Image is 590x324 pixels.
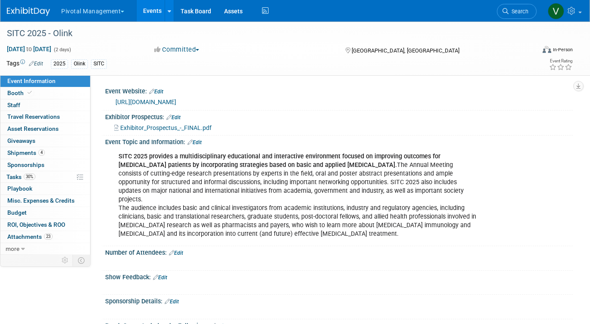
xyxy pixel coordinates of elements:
[7,197,75,204] span: Misc. Expenses & Credits
[25,46,33,52] span: to
[0,159,90,171] a: Sponsorships
[0,183,90,194] a: Playbook
[509,8,528,15] span: Search
[0,75,90,87] a: Event Information
[7,209,27,216] span: Budget
[0,123,90,135] a: Asset Reservations
[6,59,43,69] td: Tags
[7,113,60,120] span: Travel Reservations
[7,137,35,144] span: Giveaways
[116,99,176,105] a: [URL][DOMAIN_NAME]
[71,59,88,68] div: Olink
[187,139,202,145] a: Edit
[166,114,181,120] a: Edit
[0,111,90,123] a: Travel Reservations
[352,47,459,54] span: [GEOGRAPHIC_DATA], [GEOGRAPHIC_DATA]
[0,87,90,99] a: Booth
[28,90,32,95] i: Booth reservation complete
[53,47,71,52] span: (2 days)
[7,185,32,192] span: Playbook
[7,7,50,16] img: ExhibitDay
[105,271,573,282] div: Show Feedback:
[0,147,90,159] a: Shipments4
[165,299,179,305] a: Edit
[44,233,53,240] span: 23
[105,246,573,257] div: Number of Attendees:
[51,59,68,68] div: 2025
[7,233,53,240] span: Attachments
[7,77,56,84] span: Event Information
[0,207,90,219] a: Budget
[149,89,163,95] a: Edit
[6,173,35,180] span: Tasks
[29,61,43,67] a: Edit
[0,135,90,147] a: Giveaways
[548,3,564,19] img: Valerie Weld
[543,46,551,53] img: Format-Inperson.png
[497,4,537,19] a: Search
[73,255,91,266] td: Toggle Event Tabs
[0,231,90,243] a: Attachments23
[7,102,20,108] span: Staff
[489,45,573,58] div: Event Format
[120,124,212,131] span: Exhibitor_Prospectus_-_FINAL.pdf
[58,255,73,266] td: Personalize Event Tab Strip
[7,125,59,132] span: Asset Reservations
[6,245,19,252] span: more
[7,221,65,228] span: ROI, Objectives & ROO
[4,26,524,41] div: SITC 2025 - Olink
[151,45,203,54] button: Committed
[24,173,35,180] span: 30%
[105,136,573,147] div: Event Topic and Information:
[153,275,167,281] a: Edit
[7,149,45,156] span: Shipments
[105,85,573,96] div: Event Website:
[0,171,90,183] a: Tasks30%
[38,149,45,156] span: 4
[169,250,183,256] a: Edit
[0,243,90,255] a: more
[549,59,572,63] div: Event Rating
[91,59,107,68] div: SITC
[112,148,482,243] div: The Annual Meeting consists of cutting-edge research presentations by experts in the field, oral ...
[553,46,573,53] div: In-Person
[119,153,440,169] b: SITC 2025 provides a multidisciplinary educational and interactive environment focused on improvi...
[0,195,90,207] a: Misc. Expenses & Credits
[0,99,90,111] a: Staff
[7,89,34,96] span: Booth
[7,161,44,168] span: Sponsorships
[114,124,212,131] a: Exhibitor_Prospectus_-_FINAL.pdf
[105,111,573,122] div: Exhibitor Prospectus:
[6,45,52,53] span: [DATE] [DATE]
[105,295,573,306] div: Sponsorship Details:
[0,219,90,231] a: ROI, Objectives & ROO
